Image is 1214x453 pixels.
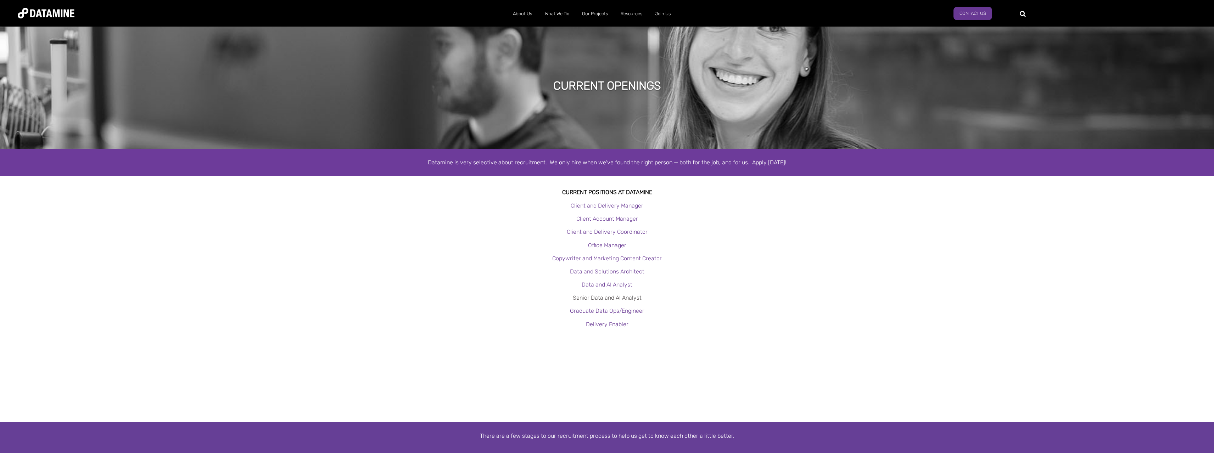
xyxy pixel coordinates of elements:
a: Client Account Manager [576,215,638,222]
a: Client and Delivery Coordinator [567,228,648,235]
a: About Us [507,5,538,23]
a: Senior Data and AI Analyst [573,294,642,301]
a: Client and Delivery Manager [571,202,643,209]
a: Office Manager [588,242,626,249]
a: Delivery Enabler [586,321,628,328]
a: Graduate Data Ops/Engineer [570,307,644,314]
a: Copywriter and Marketing Content Creator [552,255,662,262]
div: Datamine is very selective about recruitment. We only hire when we've found the right person — bo... [405,158,809,167]
a: Our Projects [576,5,614,23]
img: Datamine [18,8,74,18]
a: Resources [614,5,649,23]
strong: Current Positions at datamine [562,189,652,196]
a: Data and AI Analyst [582,281,632,288]
a: What We Do [538,5,576,23]
a: Data and Solutions Architect [570,268,644,275]
h1: Current Openings [553,78,661,94]
a: Join Us [649,5,677,23]
p: There are a few stages to our recruitment process to help us get to know each other a little better. [405,431,809,441]
a: Contact Us [953,7,992,20]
